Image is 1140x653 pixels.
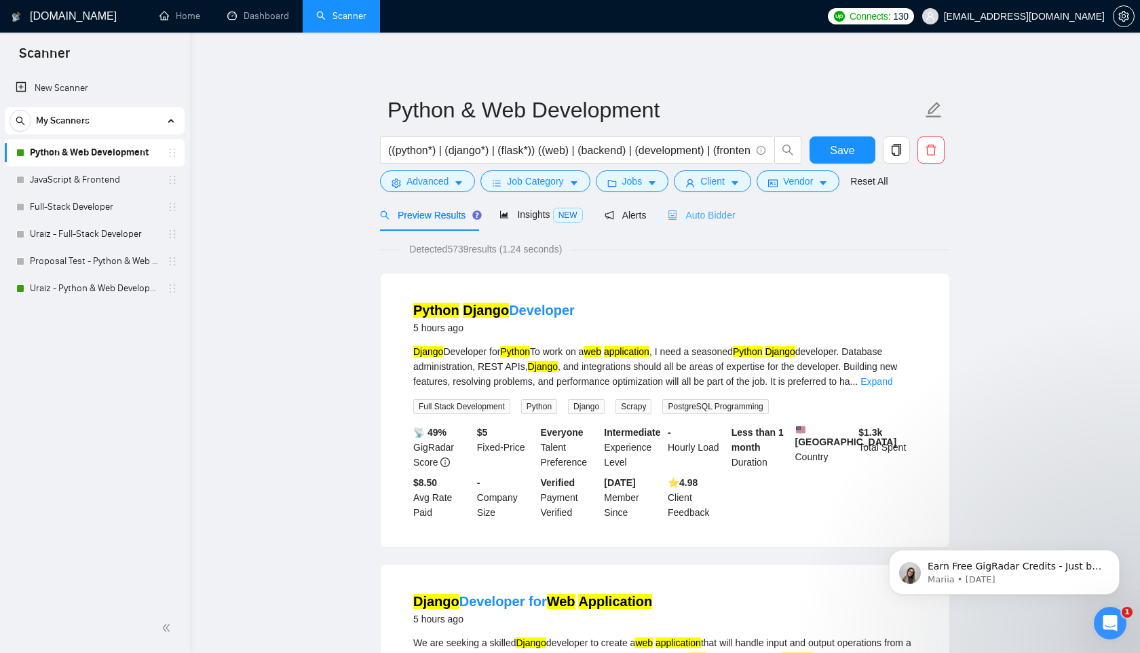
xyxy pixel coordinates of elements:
mark: web [584,346,601,357]
button: idcardVendorcaret-down [757,170,839,192]
a: setting [1113,11,1135,22]
input: Scanner name... [387,93,922,127]
span: Auto Bidder [668,210,735,221]
span: Job Category [507,174,563,189]
b: $ 5 [477,427,488,438]
b: [DATE] [604,477,635,488]
div: Hourly Load [665,425,729,470]
button: setting [1113,5,1135,27]
span: folder [607,178,617,188]
span: user [685,178,695,188]
div: Avg Rate Paid [411,475,474,520]
div: Company Size [474,475,538,520]
b: 📡 49% [413,427,446,438]
div: Total Spent [856,425,919,470]
b: Everyone [541,427,584,438]
div: GigRadar Score [411,425,474,470]
span: delete [918,144,944,156]
a: New Scanner [16,75,174,102]
span: PostgreSQL Programming [662,399,768,414]
button: folderJobscaret-down [596,170,669,192]
mark: Python [413,303,459,318]
span: caret-down [647,178,657,188]
span: Jobs [622,174,643,189]
div: Client Feedback [665,475,729,520]
span: Alerts [605,210,647,221]
div: Country [793,425,856,470]
a: DjangoDeveloper forWeb Application [413,594,652,609]
span: Client [700,174,725,189]
span: Insights [499,209,582,220]
li: New Scanner [5,75,185,102]
b: - [668,427,671,438]
a: dashboardDashboard [227,10,289,22]
iframe: Intercom notifications message [869,521,1140,616]
span: Django [568,399,605,414]
span: caret-down [454,178,463,188]
input: Search Freelance Jobs... [388,142,750,159]
span: user [926,12,935,21]
b: Less than 1 month [731,427,784,453]
button: search [9,110,31,132]
mark: Django [528,361,558,372]
button: barsJob Categorycaret-down [480,170,590,192]
span: Save [830,142,854,159]
img: 🇺🇸 [796,425,805,434]
b: ⭐️ 4.98 [668,477,698,488]
mark: Application [578,594,652,609]
span: ... [850,376,858,387]
span: area-chart [499,210,509,219]
b: $ 1.3k [858,427,882,438]
span: holder [167,174,178,185]
span: holder [167,256,178,267]
mark: application [604,346,649,357]
b: $8.50 [413,477,437,488]
mark: Web [547,594,575,609]
div: Payment Verified [538,475,602,520]
span: Detected 5739 results (1.24 seconds) [400,242,571,257]
span: search [10,116,31,126]
span: Scrapy [615,399,651,414]
span: holder [167,229,178,240]
button: Save [810,136,875,164]
a: Full-Stack Developer [30,193,159,221]
span: copy [883,144,909,156]
span: 130 [893,9,908,24]
span: idcard [768,178,778,188]
div: Developer for To work on a , I need a seasoned developer. Database administration, REST APIs, , a... [413,344,917,389]
a: Uraiz - Python & Web Development [30,275,159,302]
img: upwork-logo.png [834,11,845,22]
mark: Python [733,346,763,357]
a: Python & Web Development [30,139,159,166]
button: copy [883,136,910,164]
button: settingAdvancedcaret-down [380,170,475,192]
a: JavaScript & Frontend [30,166,159,193]
span: setting [1114,11,1134,22]
span: Vendor [783,174,813,189]
span: Preview Results [380,210,478,221]
div: Member Since [601,475,665,520]
div: 5 hours ago [413,611,652,627]
span: Full Stack Development [413,399,510,414]
span: robot [668,210,677,220]
a: Reset All [850,174,888,189]
span: search [775,144,801,156]
b: Intermediate [604,427,660,438]
span: setting [392,178,401,188]
div: Tooltip anchor [471,209,483,221]
div: 5 hours ago [413,320,575,336]
li: My Scanners [5,107,185,302]
mark: application [655,637,701,648]
a: Uraiz - Full-Stack Developer [30,221,159,248]
a: homeHome [159,10,200,22]
button: search [774,136,801,164]
a: Proposal Test - Python & Web Development [30,248,159,275]
span: holder [167,202,178,212]
button: delete [917,136,945,164]
span: caret-down [569,178,579,188]
button: userClientcaret-down [674,170,751,192]
span: Connects: [850,9,890,24]
span: notification [605,210,614,220]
